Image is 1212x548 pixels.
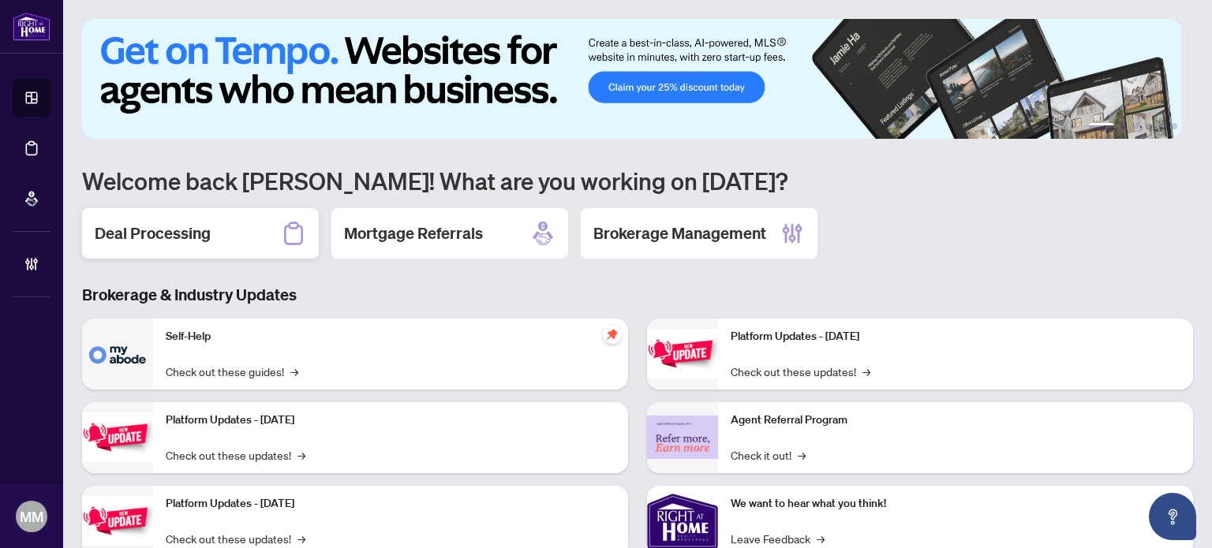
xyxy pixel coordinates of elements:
button: 1 [1089,123,1114,129]
img: Platform Updates - June 23, 2025 [647,329,718,378]
button: Open asap [1149,493,1196,540]
p: Platform Updates - [DATE] [166,412,615,429]
button: 3 [1133,123,1139,129]
button: 2 [1120,123,1127,129]
p: Self-Help [166,328,615,345]
h1: Welcome back [PERSON_NAME]! What are you working on [DATE]? [82,166,1193,196]
button: 4 [1146,123,1152,129]
a: Check out these updates!→ [166,530,305,547]
button: 5 [1158,123,1165,129]
a: Leave Feedback→ [731,530,825,547]
img: logo [13,12,50,41]
img: Platform Updates - July 21, 2025 [82,496,153,546]
a: Check out these updates!→ [166,446,305,464]
span: MM [20,505,43,527]
span: → [798,446,806,464]
a: Check out these updates!→ [731,363,870,380]
span: pushpin [603,325,622,344]
p: We want to hear what you think! [731,495,1180,513]
h2: Mortgage Referrals [344,222,483,244]
h2: Deal Processing [95,222,211,244]
a: Check out these guides!→ [166,363,298,380]
img: Agent Referral Program [647,416,718,459]
span: → [862,363,870,380]
h2: Brokerage Management [593,222,766,244]
img: Platform Updates - September 16, 2025 [82,412,153,462]
p: Agent Referral Program [731,412,1180,429]
p: Platform Updates - [DATE] [166,495,615,513]
button: 6 [1171,123,1177,129]
p: Platform Updates - [DATE] [731,328,1180,345]
span: → [817,530,825,547]
img: Self-Help [82,319,153,390]
span: → [297,530,305,547]
span: → [290,363,298,380]
a: Check it out!→ [731,446,806,464]
h3: Brokerage & Industry Updates [82,284,1193,306]
img: Slide 0 [82,19,1181,139]
span: → [297,446,305,464]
